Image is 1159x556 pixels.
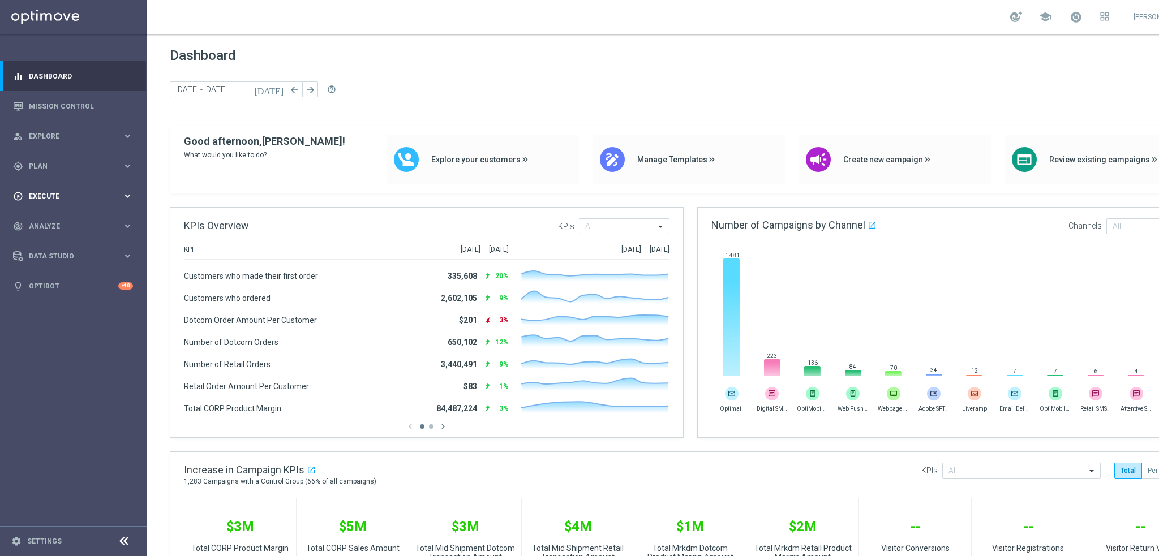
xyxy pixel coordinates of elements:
[13,161,122,171] div: Plan
[13,61,133,91] div: Dashboard
[122,191,133,201] i: keyboard_arrow_right
[12,222,134,231] button: track_changes Analyze keyboard_arrow_right
[12,282,134,291] button: lightbulb Optibot +10
[118,282,133,290] div: +10
[13,91,133,121] div: Mission Control
[27,538,62,545] a: Settings
[13,131,23,141] i: person_search
[29,193,122,200] span: Execute
[13,191,23,201] i: play_circle_outline
[12,192,134,201] button: play_circle_outline Execute keyboard_arrow_right
[29,91,133,121] a: Mission Control
[29,223,122,230] span: Analyze
[12,252,134,261] button: Data Studio keyboard_arrow_right
[13,131,122,141] div: Explore
[122,251,133,261] i: keyboard_arrow_right
[122,221,133,231] i: keyboard_arrow_right
[13,271,133,301] div: Optibot
[12,72,134,81] button: equalizer Dashboard
[122,131,133,141] i: keyboard_arrow_right
[13,191,122,201] div: Execute
[29,163,122,170] span: Plan
[13,251,122,261] div: Data Studio
[29,133,122,140] span: Explore
[13,281,23,291] i: lightbulb
[12,102,134,111] button: Mission Control
[13,161,23,171] i: gps_fixed
[29,61,133,91] a: Dashboard
[122,161,133,171] i: keyboard_arrow_right
[11,536,22,546] i: settings
[12,132,134,141] button: person_search Explore keyboard_arrow_right
[13,71,23,81] i: equalizer
[12,162,134,171] button: gps_fixed Plan keyboard_arrow_right
[1039,11,1051,23] span: school
[13,221,122,231] div: Analyze
[13,221,23,231] i: track_changes
[29,271,118,301] a: Optibot
[29,253,122,260] span: Data Studio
